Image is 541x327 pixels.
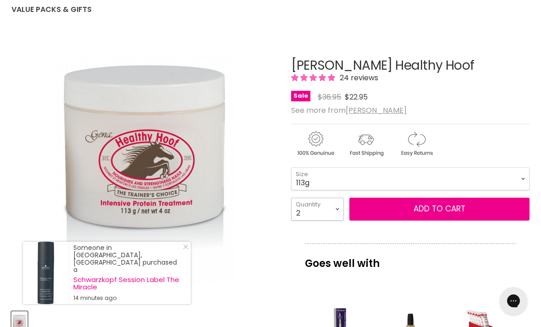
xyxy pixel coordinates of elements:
[291,105,407,116] span: See more from
[346,105,407,116] a: [PERSON_NAME]
[495,284,532,318] iframe: Gorgias live chat messenger
[318,92,341,102] span: $36.95
[73,294,182,302] small: 14 minutes ago
[305,244,516,274] p: Goes well with
[349,198,530,221] button: Add to cart
[291,59,530,73] h1: [PERSON_NAME] Healthy Hoof
[337,72,378,83] span: 24 reviews
[342,130,390,158] img: shipping.gif
[291,72,337,83] span: 4.88 stars
[291,198,344,221] select: Quantity
[23,242,69,304] a: Visit product page
[392,130,441,158] img: returns.gif
[11,36,278,303] div: Gena Healthy Hoof image. Click or Scroll to Zoom.
[73,276,182,291] a: Schwarzkopf Session Label The Miracle
[73,244,182,302] div: Someone in [GEOGRAPHIC_DATA], [GEOGRAPHIC_DATA] purchased a
[291,130,340,158] img: genuine.gif
[179,244,188,253] a: Close Notification
[345,92,368,102] span: $22.95
[291,91,310,101] span: Sale
[183,244,188,249] svg: Close Icon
